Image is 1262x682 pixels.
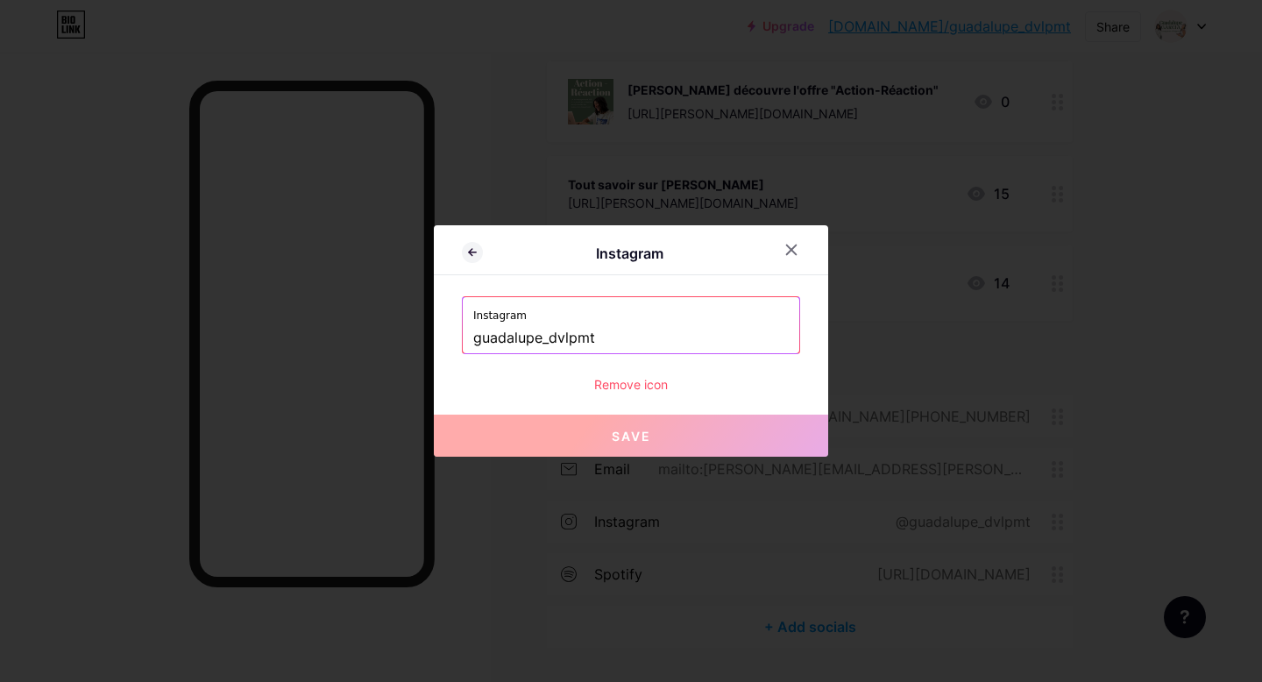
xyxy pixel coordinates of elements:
input: Instagram username [473,323,789,353]
label: Instagram [473,297,789,323]
div: Remove icon [462,375,800,394]
button: Save [434,415,828,457]
div: Instagram [483,243,776,264]
span: Save [612,429,651,444]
